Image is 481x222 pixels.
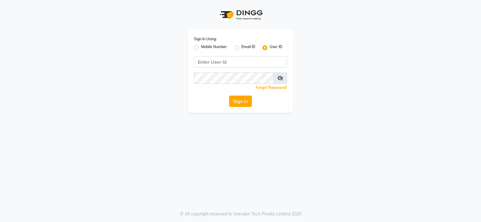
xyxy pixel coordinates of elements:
[201,44,227,51] label: Mobile Number
[194,36,217,42] label: Sign In Using:
[194,56,287,68] input: Username
[229,96,252,107] button: Sign In
[216,6,265,24] img: logo1.svg
[256,85,287,90] a: Forgot Password?
[194,72,274,84] input: Username
[270,44,282,51] label: User ID
[241,44,255,51] label: Email ID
